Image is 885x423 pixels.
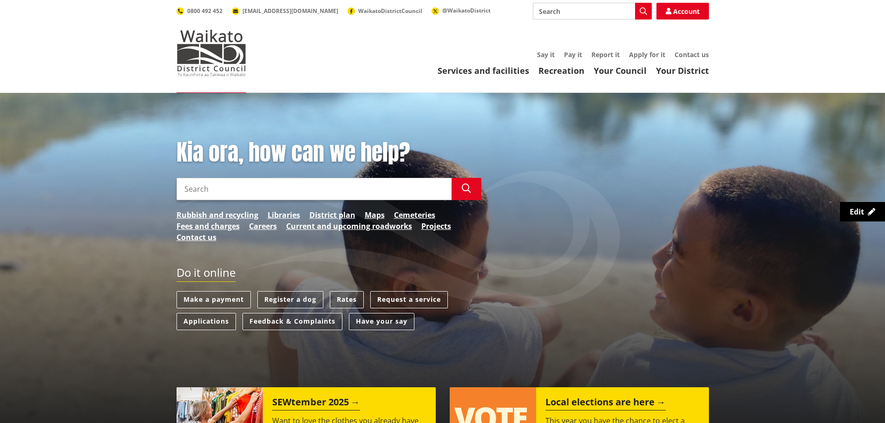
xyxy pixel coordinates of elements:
a: Register a dog [257,291,323,308]
a: Maps [365,209,385,221]
a: Your Council [594,65,647,76]
a: Cemeteries [394,209,435,221]
span: [EMAIL_ADDRESS][DOMAIN_NAME] [243,7,338,15]
a: Contact us [177,232,216,243]
a: Make a payment [177,291,251,308]
input: Search input [533,3,652,20]
h2: SEWtember 2025 [272,397,360,410]
a: 0800 492 452 [177,7,223,15]
a: Edit [840,202,885,221]
a: Services and facilities [438,65,529,76]
a: @WaikatoDistrict [432,7,491,14]
a: Current and upcoming roadworks [286,221,412,232]
a: Careers [249,221,277,232]
span: 0800 492 452 [187,7,223,15]
a: Request a service [370,291,448,308]
a: Recreation [538,65,584,76]
a: Feedback & Complaints [243,313,342,330]
input: Search input [177,178,452,200]
a: Report it [591,50,620,59]
img: Waikato District Council - Te Kaunihera aa Takiwaa o Waikato [177,30,246,76]
a: Libraries [268,209,300,221]
a: Fees and charges [177,221,240,232]
a: Rubbish and recycling [177,209,258,221]
a: Your District [656,65,709,76]
span: WaikatoDistrictCouncil [358,7,422,15]
h1: Kia ora, how can we help? [177,139,481,166]
a: Say it [537,50,555,59]
iframe: Messenger Launcher [842,384,876,417]
a: Pay it [564,50,582,59]
a: District plan [309,209,355,221]
a: Rates [330,291,364,308]
a: WaikatoDistrictCouncil [347,7,422,15]
h2: Local elections are here [545,397,666,410]
h2: Do it online [177,266,236,282]
a: [EMAIL_ADDRESS][DOMAIN_NAME] [232,7,338,15]
a: Applications [177,313,236,330]
a: Projects [421,221,451,232]
a: Apply for it [629,50,665,59]
a: Account [656,3,709,20]
span: @WaikatoDistrict [442,7,491,14]
a: Have your say [349,313,414,330]
a: Contact us [675,50,709,59]
span: Edit [850,207,864,217]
